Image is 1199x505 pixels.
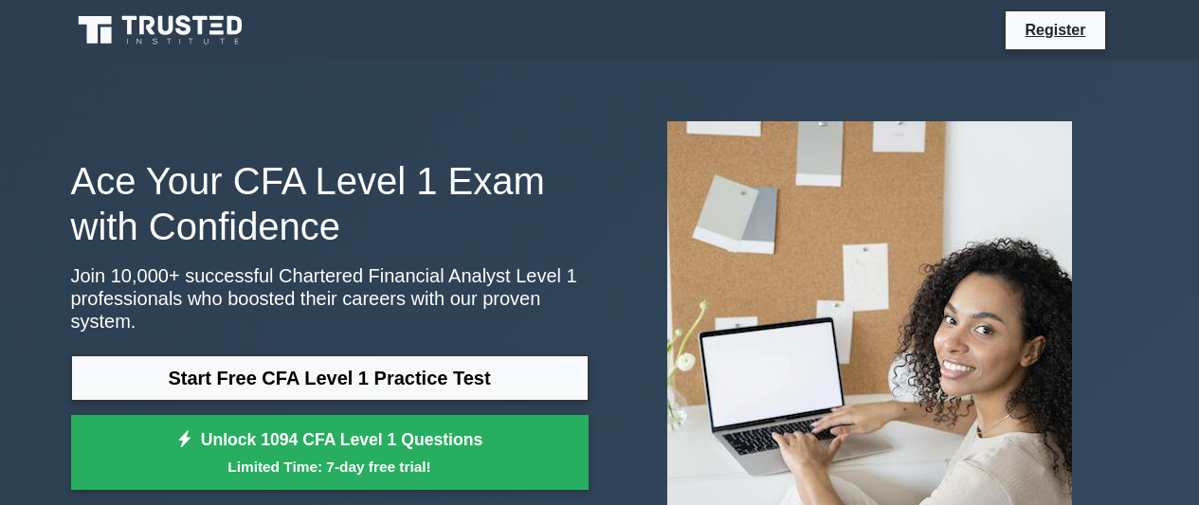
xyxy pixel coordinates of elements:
a: Register [1013,18,1097,42]
small: Limited Time: 7-day free trial! [95,456,565,478]
h1: Ace Your CFA Level 1 Exam with Confidence [71,158,589,249]
a: Start Free CFA Level 1 Practice Test [71,355,589,401]
a: Unlock 1094 CFA Level 1 QuestionsLimited Time: 7-day free trial! [71,415,589,491]
p: Join 10,000+ successful Chartered Financial Analyst Level 1 professionals who boosted their caree... [71,264,589,333]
